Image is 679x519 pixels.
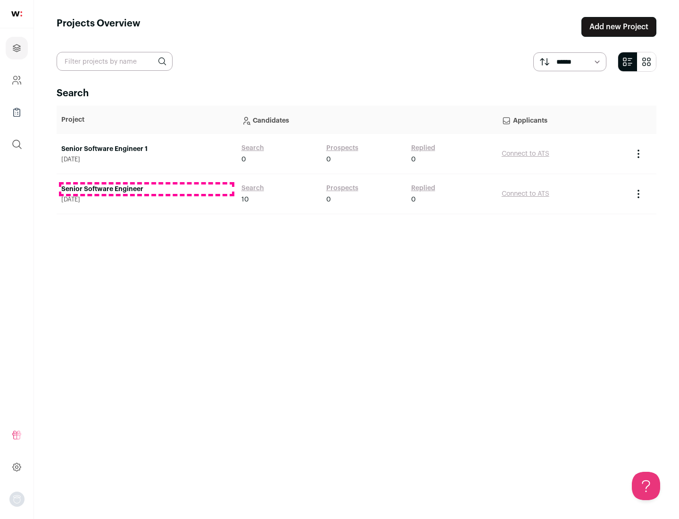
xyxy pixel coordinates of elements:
[61,196,232,203] span: [DATE]
[57,17,141,37] h1: Projects Overview
[326,184,358,193] a: Prospects
[502,151,549,157] a: Connect to ATS
[326,143,358,153] a: Prospects
[11,11,22,17] img: wellfound-shorthand-0d5821cbd27db2630d0214b213865d53afaa358527fdda9d0ea32b1df1b89c2c.svg
[61,115,232,125] p: Project
[61,156,232,163] span: [DATE]
[6,69,28,92] a: Company and ATS Settings
[411,155,416,164] span: 0
[241,155,246,164] span: 0
[57,52,173,71] input: Filter projects by name
[9,492,25,507] button: Open dropdown
[241,110,492,129] p: Candidates
[502,191,549,197] a: Connect to ATS
[241,184,264,193] a: Search
[6,101,28,124] a: Company Lists
[9,492,25,507] img: nopic.png
[61,184,232,194] a: Senior Software Engineer
[326,155,331,164] span: 0
[6,37,28,59] a: Projects
[632,472,660,500] iframe: Help Scout Beacon - Open
[502,110,623,129] p: Applicants
[411,195,416,204] span: 0
[326,195,331,204] span: 0
[61,144,232,154] a: Senior Software Engineer 1
[633,188,644,200] button: Project Actions
[241,195,249,204] span: 10
[633,148,644,159] button: Project Actions
[411,184,435,193] a: Replied
[411,143,435,153] a: Replied
[241,143,264,153] a: Search
[57,87,656,100] h2: Search
[581,17,656,37] a: Add new Project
